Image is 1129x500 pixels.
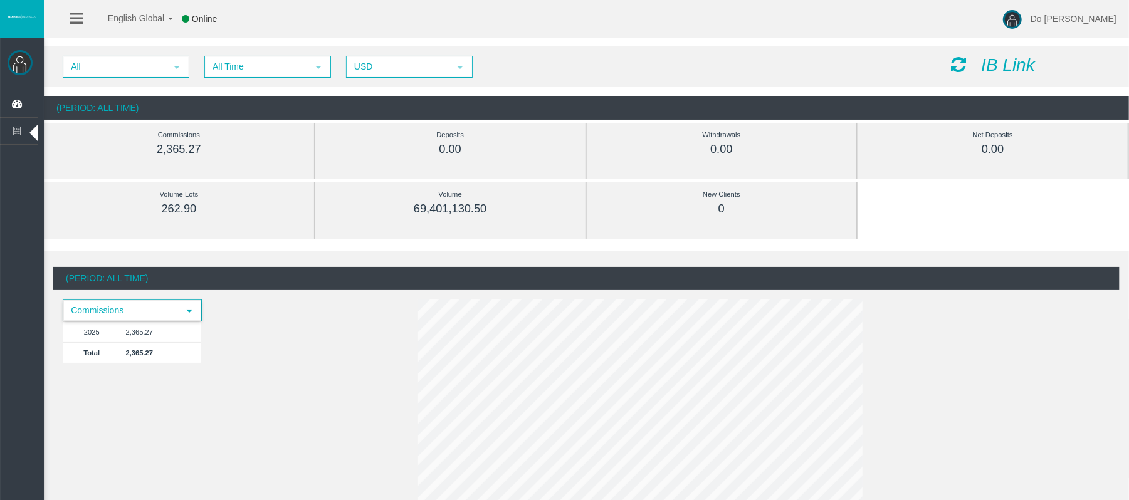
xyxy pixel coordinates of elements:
[615,142,829,157] div: 0.00
[344,187,557,202] div: Volume
[981,55,1035,75] i: IB Link
[53,267,1120,290] div: (Period: All Time)
[206,57,307,76] span: All Time
[44,96,1129,120] div: (Period: All Time)
[72,128,286,142] div: Commissions
[184,306,194,316] span: select
[172,62,182,72] span: select
[72,187,286,202] div: Volume Lots
[63,342,120,363] td: Total
[6,14,38,19] img: logo.svg
[72,142,286,157] div: 2,365.27
[455,62,465,72] span: select
[344,202,557,216] div: 69,401,130.50
[347,57,449,76] span: USD
[615,187,829,202] div: New Clients
[313,62,323,72] span: select
[64,301,178,320] span: Commissions
[615,128,829,142] div: Withdrawals
[120,342,201,363] td: 2,365.27
[192,14,217,24] span: Online
[63,321,120,342] td: 2025
[1003,10,1022,29] img: user-image
[952,56,967,73] i: Reload Dashboard
[72,202,286,216] div: 262.90
[1031,14,1116,24] span: Do [PERSON_NAME]
[344,128,557,142] div: Deposits
[120,321,201,342] td: 2,365.27
[886,128,1100,142] div: Net Deposits
[92,13,164,23] span: English Global
[64,57,165,76] span: All
[886,142,1100,157] div: 0.00
[344,142,557,157] div: 0.00
[615,202,829,216] div: 0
